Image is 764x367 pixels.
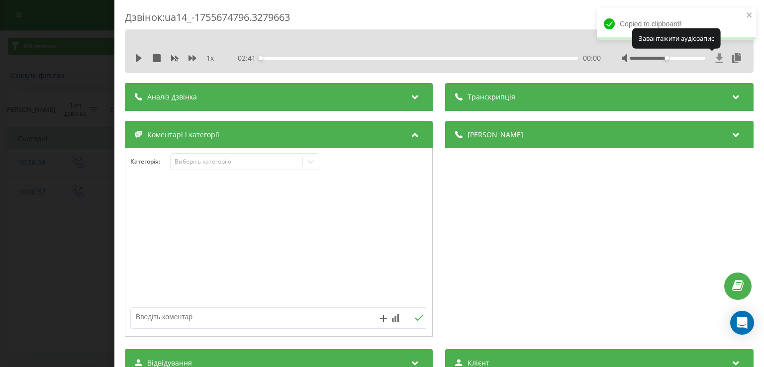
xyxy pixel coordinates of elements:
div: Завантажити аудіозапис [632,28,721,48]
button: close [746,11,753,20]
span: [PERSON_NAME] [468,130,524,140]
span: Транскрипція [468,92,516,102]
div: Copied to clipboard! [597,8,756,40]
span: 1 x [206,53,214,63]
span: - 02:41 [236,53,261,63]
div: Open Intercom Messenger [730,311,754,335]
div: Виберіть категорію [175,158,299,166]
span: 00:00 [583,53,601,63]
span: Коментарі і категорії [147,130,219,140]
h4: Категорія : [130,158,170,165]
span: Аналіз дзвінка [147,92,197,102]
div: Accessibility label [259,56,263,60]
div: Accessibility label [665,56,669,60]
div: Дзвінок : ua14_-1755674796.3279663 [125,10,754,30]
